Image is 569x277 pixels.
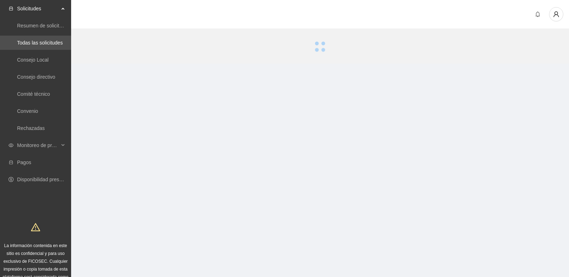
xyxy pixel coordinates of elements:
[17,108,38,114] a: Convenio
[31,223,40,232] span: warning
[532,9,543,20] button: bell
[17,57,49,63] a: Consejo Local
[532,11,543,17] span: bell
[17,40,63,46] a: Todas las solicitudes
[9,6,14,11] span: inbox
[549,11,563,17] span: user
[17,1,59,16] span: Solicitudes
[17,160,31,165] a: Pagos
[17,138,59,152] span: Monitoreo de proyectos
[549,7,563,21] button: user
[17,23,97,28] a: Resumen de solicitudes por aprobar
[17,91,50,97] a: Comité técnico
[17,125,45,131] a: Rechazadas
[9,143,14,148] span: eye
[17,177,78,182] a: Disponibilidad presupuestal
[17,74,55,80] a: Consejo directivo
